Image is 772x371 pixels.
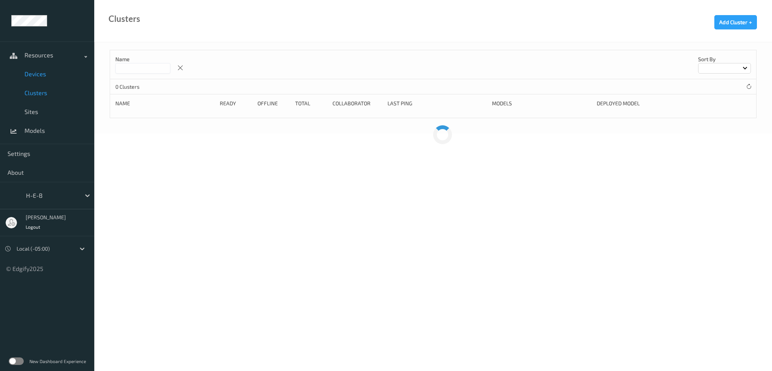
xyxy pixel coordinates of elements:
div: Name [115,100,214,107]
p: Sort by [698,55,751,63]
p: 0 Clusters [115,83,172,91]
div: Last Ping [388,100,487,107]
div: Deployed model [597,100,696,107]
button: Add Cluster + [714,15,757,29]
p: Name [115,55,170,63]
div: Collaborator [332,100,382,107]
div: Ready [220,100,252,107]
div: Clusters [109,15,140,23]
div: Offline [257,100,290,107]
div: Models [492,100,591,107]
div: Total [295,100,328,107]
